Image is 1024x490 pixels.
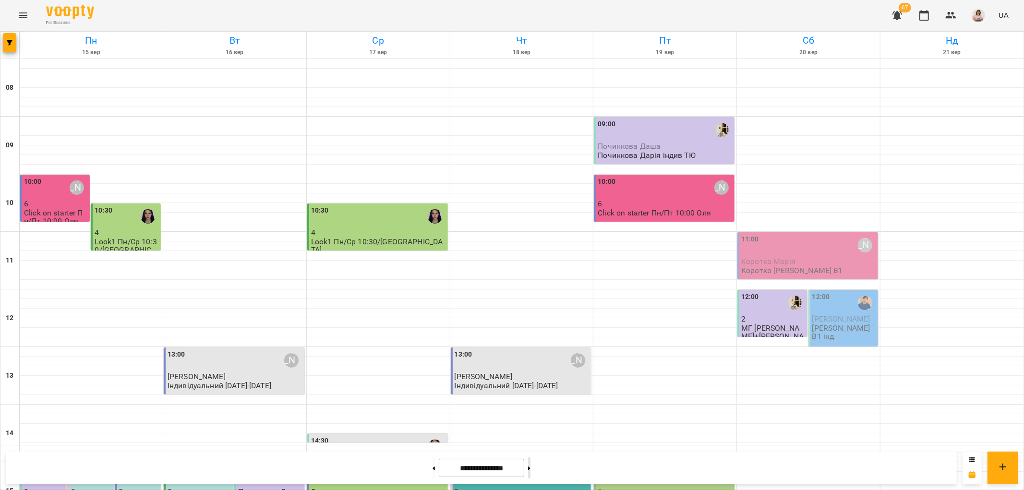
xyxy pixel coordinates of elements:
h6: Чт [452,33,592,48]
p: Look1 Пн/Ср 10:30/[GEOGRAPHIC_DATA] [95,238,158,263]
h6: 19 вер [595,48,735,57]
p: [PERSON_NAME] В1 інд [812,324,876,341]
p: Коротка [PERSON_NAME] В1 [741,266,843,275]
h6: 12 [6,313,13,323]
label: 12:00 [741,292,759,302]
p: МГ [PERSON_NAME]+[PERSON_NAME]/ТЮ [741,324,805,349]
p: Індивідуальний [DATE]-[DATE] [168,382,271,390]
p: 4 [95,228,158,237]
img: Кім Денис [858,296,872,310]
p: 4 [311,228,446,237]
p: 6 [598,200,733,208]
p: Починкова Дарія індив ТЮ [598,151,696,159]
div: Ольга Шинкаренко [284,353,299,368]
img: Вікторія Матвійчук [141,209,155,224]
span: UA [999,10,1009,20]
img: Сидорук Тетяна [787,296,802,310]
label: 13:00 [455,349,472,360]
h6: 17 вер [308,48,448,57]
h6: Пт [595,33,735,48]
span: Починкова Даша [598,142,661,151]
span: For Business [46,20,94,26]
label: 09:00 [598,119,615,130]
div: Ольга Шинкаренко [858,238,872,252]
h6: 14 [6,428,13,439]
div: Ольга Шинкаренко [571,353,585,368]
h6: Вт [165,33,305,48]
p: 6 [24,200,88,208]
label: 10:00 [24,177,42,187]
p: Look1 Пн/Ср 10:30/[GEOGRAPHIC_DATA] [311,238,446,254]
label: 13:00 [168,349,185,360]
label: 12:00 [812,292,830,302]
h6: 11 [6,255,13,266]
div: Ольга Шинкаренко [70,180,84,195]
span: [PERSON_NAME] [455,372,513,381]
h6: 15 вер [21,48,161,57]
button: Menu [12,4,35,27]
h6: Ср [308,33,448,48]
h6: 13 [6,370,13,381]
p: Click on starter Пн/Пт 10:00 Оля [598,209,711,217]
span: 67 [899,3,911,12]
label: 14:30 [311,436,329,446]
h6: 21 вер [882,48,1022,57]
img: Сидорук Тетяна [714,123,729,137]
p: 2 [741,315,805,323]
h6: 18 вер [452,48,592,57]
span: [PERSON_NAME] [168,372,226,381]
img: Voopty Logo [46,5,94,19]
img: Вікторія Матвійчук [428,209,442,224]
h6: Пн [21,33,161,48]
label: 11:00 [741,234,759,245]
h6: 20 вер [738,48,879,57]
label: 10:30 [95,205,112,216]
p: Індивідуальний [DATE]-[DATE] [455,382,558,390]
h6: 08 [6,83,13,93]
h6: 10 [6,198,13,208]
span: [PERSON_NAME] [812,314,870,323]
img: Вікторія Матвійчук [428,440,442,454]
h6: Нд [882,33,1022,48]
h6: Сб [738,33,879,48]
h6: 16 вер [165,48,305,57]
span: Коротка Марія [741,257,795,266]
p: Click on starter Пн/Пт 10:00 Оля [24,209,88,226]
label: 10:00 [598,177,615,187]
label: 10:30 [311,205,329,216]
div: Ольга Шинкаренко [714,180,729,195]
img: a9a10fb365cae81af74a091d218884a8.jpeg [972,9,985,22]
h6: 09 [6,140,13,151]
button: UA [995,6,1012,24]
